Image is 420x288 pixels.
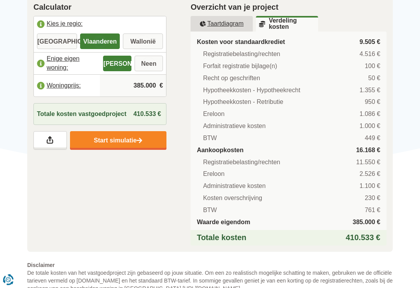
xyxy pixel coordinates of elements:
[80,34,120,49] label: Vlaanderen
[136,138,142,144] img: Start simulatie
[203,50,280,59] span: Registratiebelasting/rechten
[197,38,285,47] span: Kosten voor standaardkrediet
[33,2,166,13] h2: Calculator
[159,82,163,91] span: €
[123,34,163,49] label: Wallonië
[356,146,380,155] span: 16.168 €
[365,134,380,143] span: 449 €
[365,206,380,215] span: 761 €
[203,182,266,191] span: Administratieve kosten
[360,182,380,191] span: 1.100 €
[34,17,166,34] label: Kies je regio:
[360,110,380,119] span: 1.086 €
[133,111,161,118] span: 410.533 €
[197,146,243,155] span: Aankoopkosten
[34,77,100,95] label: Woningprijs:
[360,122,380,131] span: 1.000 €
[103,76,163,97] input: |
[200,21,243,27] u: Taartdiagram
[365,62,380,71] span: 100 €
[368,74,380,83] span: 50 €
[203,74,260,83] span: Recht op geschriften
[203,98,283,107] span: Hypotheekkosten - Retributie
[34,55,100,72] label: Enige eigen woning:
[356,158,380,167] span: 11.550 €
[103,56,131,72] label: [PERSON_NAME]
[135,56,163,72] label: Neen
[203,122,266,131] span: Administratieve kosten
[191,2,387,13] h2: Overzicht van je project
[360,38,380,47] span: 9.505 €
[37,34,77,49] label: [GEOGRAPHIC_DATA]
[197,232,246,244] span: Totale kosten
[203,86,300,95] span: Hypotheekkosten - Hypotheekrecht
[365,194,380,203] span: 230 €
[203,134,217,143] span: BTW
[37,110,126,119] span: Totale kosten vastgoedproject
[70,132,167,150] a: Start simulatie
[203,170,224,179] span: Ereloon
[360,50,380,59] span: 4.516 €
[27,262,393,269] span: Disclaimer
[203,62,277,71] span: Forfait registratie bijlage(n)
[197,218,250,227] span: Waarde eigendom
[203,110,224,119] span: Ereloon
[203,158,280,167] span: Registratiebelasting/rechten
[259,18,315,30] u: Verdeling kosten
[360,86,380,95] span: 1.355 €
[203,206,217,215] span: BTW
[365,98,380,107] span: 950 €
[353,218,380,227] span: 385.000 €
[203,194,262,203] span: Kosten overschrijving
[33,132,67,150] a: Deel je resultaten
[360,170,380,179] span: 2.526 €
[346,232,380,244] span: 410.533 €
